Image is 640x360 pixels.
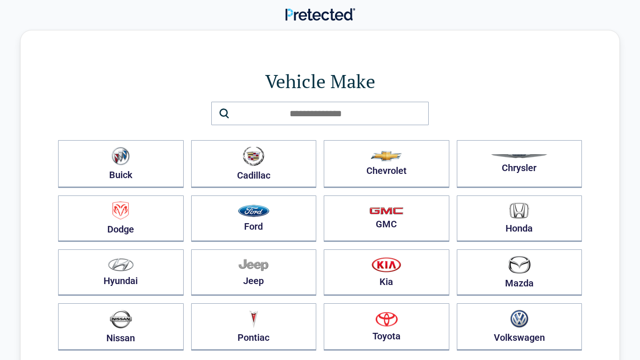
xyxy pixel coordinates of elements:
[191,303,317,351] button: Pontiac
[58,249,184,296] button: Hyundai
[191,195,317,242] button: Ford
[58,195,184,242] button: Dodge
[324,249,449,296] button: Kia
[58,303,184,351] button: Nissan
[457,249,582,296] button: Mazda
[457,303,582,351] button: Volkswagen
[324,195,449,242] button: GMC
[191,249,317,296] button: Jeep
[324,303,449,351] button: Toyota
[324,140,449,188] button: Chevrolet
[457,195,582,242] button: Honda
[457,140,582,188] button: Chrysler
[191,140,317,188] button: Cadillac
[58,68,582,94] h1: Vehicle Make
[58,140,184,188] button: Buick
